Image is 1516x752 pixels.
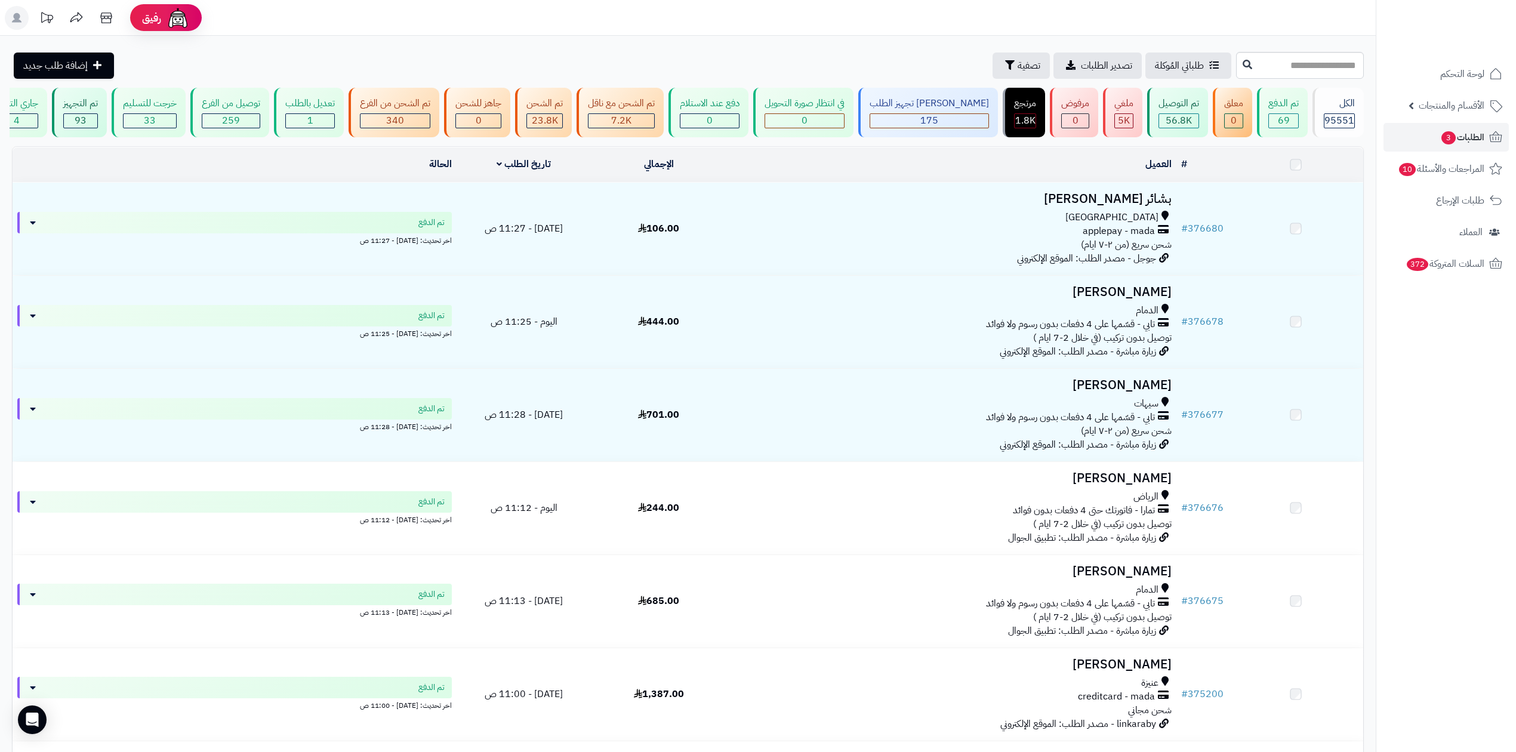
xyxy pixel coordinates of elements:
div: جاهز للشحن [455,97,501,110]
span: 5K [1118,113,1130,128]
a: تصدير الطلبات [1053,53,1142,79]
span: تابي - قسّمها على 4 دفعات بدون رسوم ولا فوائد [986,411,1155,424]
span: زيارة مباشرة - مصدر الطلب: الموقع الإلكتروني [1000,437,1156,452]
a: ملغي 5K [1101,88,1145,137]
span: 685.00 [638,594,679,608]
span: توصيل بدون تركيب (في خلال 2-7 ايام ) [1033,610,1172,624]
div: توصيل من الفرع [202,97,260,110]
span: [DATE] - 11:00 ص [485,687,563,701]
span: [DATE] - 11:27 ص [485,221,563,236]
span: تصدير الطلبات [1081,58,1132,73]
span: 444.00 [638,315,679,329]
h3: [PERSON_NAME] [731,285,1172,299]
div: تعديل بالطلب [285,97,335,110]
div: اخر تحديث: [DATE] - 11:27 ص [17,233,452,246]
span: applepay - mada [1083,224,1155,238]
a: [PERSON_NAME] تجهيز الطلب 175 [856,88,1000,137]
a: تاريخ الطلب [497,157,551,171]
span: السلات المتروكة [1406,255,1484,272]
span: 1 [307,113,313,128]
span: تمارا - فاتورتك حتى 4 دفعات بدون فوائد [1013,504,1155,517]
span: 4 [14,113,20,128]
div: 0 [765,114,844,128]
div: في انتظار صورة التحويل [765,97,845,110]
a: العميل [1145,157,1172,171]
a: تم التوصيل 56.8K [1145,88,1210,137]
span: اليوم - 11:25 ص [491,315,557,329]
div: 4985 [1115,114,1133,128]
span: 106.00 [638,221,679,236]
div: 0 [1225,114,1243,128]
span: 95551 [1324,113,1354,128]
a: معلق 0 [1210,88,1255,137]
span: 340 [386,113,404,128]
span: شحن سريع (من ٢-٧ ايام) [1081,238,1172,252]
a: جاهز للشحن 0 [442,88,513,137]
a: العملاء [1383,218,1509,246]
div: 0 [680,114,739,128]
span: زيارة مباشرة - مصدر الطلب: الموقع الإلكتروني [1000,344,1156,359]
div: 23798 [527,114,562,128]
div: تم الشحن من الفرع [360,97,430,110]
div: اخر تحديث: [DATE] - 11:28 ص [17,420,452,432]
span: سيهات [1134,397,1158,411]
a: #376676 [1181,501,1224,515]
span: 23.8K [532,113,558,128]
a: طلباتي المُوكلة [1145,53,1231,79]
a: # [1181,157,1187,171]
a: السلات المتروكة372 [1383,249,1509,278]
span: جوجل - مصدر الطلب: الموقع الإلكتروني [1017,251,1156,266]
span: 372 [1407,258,1428,271]
span: 0 [707,113,713,128]
div: اخر تحديث: [DATE] - 11:12 ص [17,513,452,525]
span: لوحة التحكم [1440,66,1484,82]
span: linkaraby - مصدر الطلب: الموقع الإلكتروني [1000,717,1156,731]
div: الكل [1324,97,1355,110]
div: معلق [1224,97,1243,110]
div: 340 [360,114,430,128]
div: دفع عند الاستلام [680,97,739,110]
span: # [1181,315,1188,329]
span: # [1181,501,1188,515]
button: تصفية [993,53,1050,79]
img: logo-2.png [1435,33,1505,58]
a: تم الدفع 69 [1255,88,1310,137]
a: طلبات الإرجاع [1383,186,1509,215]
div: 1815 [1015,114,1036,128]
span: # [1181,408,1188,422]
a: تم الشحن مع ناقل 7.2K [574,88,666,137]
a: توصيل من الفرع 259 [188,88,272,137]
div: 175 [870,114,988,128]
span: الطلبات [1440,129,1484,146]
a: تحديثات المنصة [32,6,61,33]
a: تم التجهيز 93 [50,88,109,137]
h3: [PERSON_NAME] [731,378,1172,392]
span: 10 [1399,163,1416,176]
span: 56.8K [1166,113,1192,128]
h3: بشائر [PERSON_NAME] [731,192,1172,206]
h3: [PERSON_NAME] [731,565,1172,578]
span: 1.8K [1015,113,1036,128]
span: 0 [1073,113,1079,128]
span: إضافة طلب جديد [23,58,88,73]
div: 93 [64,114,97,128]
div: [PERSON_NAME] تجهيز الطلب [870,97,989,110]
span: زيارة مباشرة - مصدر الطلب: تطبيق الجوال [1008,531,1156,545]
a: الحالة [429,157,452,171]
span: 93 [75,113,87,128]
div: 1 [286,114,334,128]
div: Open Intercom Messenger [18,705,47,734]
span: عنيزة [1141,676,1158,690]
span: تصفية [1018,58,1040,73]
span: تم الدفع [418,496,445,508]
div: 0 [456,114,501,128]
span: creditcard - mada [1078,690,1155,704]
span: الرياض [1133,490,1158,504]
span: [DATE] - 11:13 ص [485,594,563,608]
a: #376678 [1181,315,1224,329]
a: #376677 [1181,408,1224,422]
div: 0 [1062,114,1089,128]
div: تم الدفع [1268,97,1299,110]
div: مرتجع [1014,97,1036,110]
div: خرجت للتسليم [123,97,177,110]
